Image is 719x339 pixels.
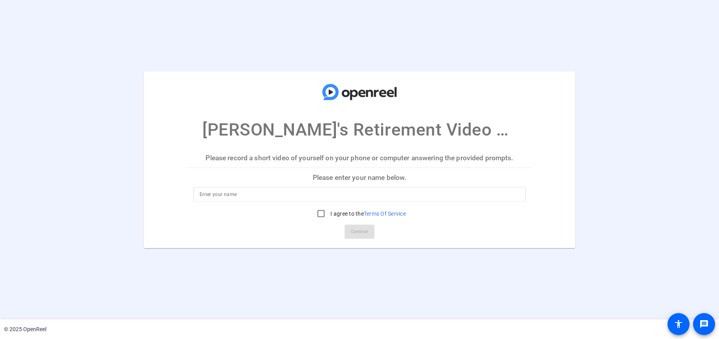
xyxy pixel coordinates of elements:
p: [PERSON_NAME]'s Retirement Video Submissions [202,117,517,143]
p: Please enter your name below. [187,168,532,187]
mat-icon: message [699,319,709,329]
input: Enter your name [200,190,519,199]
mat-icon: accessibility [674,319,683,329]
img: company-logo [320,79,399,105]
a: Terms Of Service [364,211,406,217]
div: © 2025 OpenReel [4,325,46,334]
p: Please record a short video of yourself on your phone or computer answering the provided prompts. [187,148,532,167]
label: I agree to the [329,210,406,218]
